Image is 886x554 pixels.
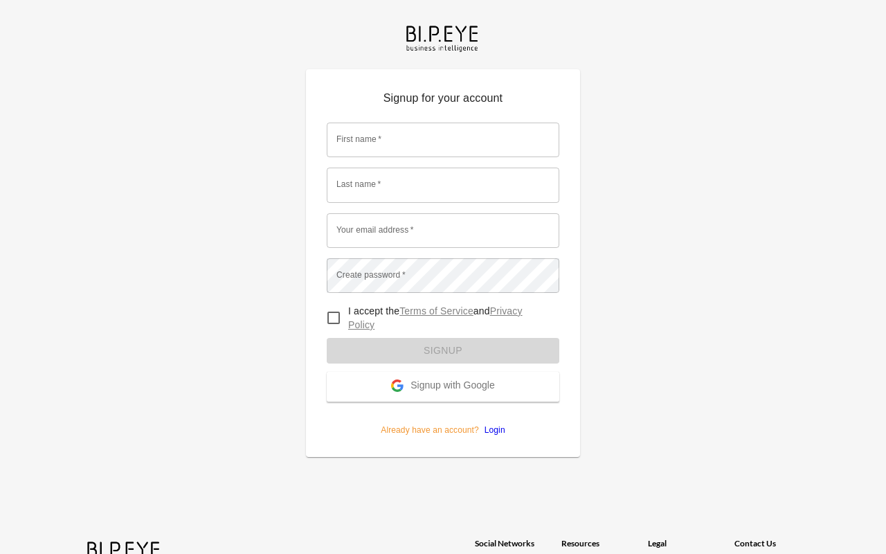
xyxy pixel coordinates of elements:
p: Signup for your account [327,90,559,112]
p: Already have an account? [327,402,559,436]
p: I accept the and [348,304,548,332]
a: Terms of Service [399,305,473,316]
img: bipeye-logo [404,22,482,53]
button: Signup with Google [327,372,559,402]
a: Login [479,425,505,435]
span: Signup with Google [410,379,494,393]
